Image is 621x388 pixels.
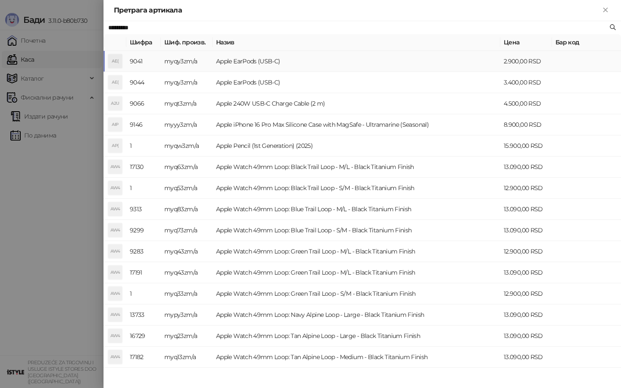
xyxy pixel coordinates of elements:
[500,93,552,114] td: 4.500,00 RSD
[500,34,552,51] th: Цена
[161,241,213,262] td: myq43zm/a
[126,325,161,347] td: 16729
[161,199,213,220] td: myq83zm/a
[161,347,213,368] td: myq13zm/a
[213,347,500,368] td: Apple Watch 49mm Loop: Tan Alpine Loop - Medium - Black Titanium Finish
[126,241,161,262] td: 9283
[213,325,500,347] td: Apple Watch 49mm Loop: Tan Alpine Loop - Large - Black Titanium Finish
[161,72,213,93] td: myqy3zm/a
[126,178,161,199] td: 1
[126,135,161,156] td: 1
[126,220,161,241] td: 9299
[500,283,552,304] td: 12.900,00 RSD
[213,114,500,135] td: Apple iPhone 16 Pro Max Silicone Case with MagSafe - Ultramarine (Seasonal)
[108,350,122,364] div: AW4
[500,135,552,156] td: 15.900,00 RSD
[108,287,122,300] div: AW4
[161,51,213,72] td: myqy3zm/a
[161,178,213,199] td: myq53zm/a
[108,181,122,195] div: AW4
[126,199,161,220] td: 9313
[161,114,213,135] td: myyy3zm/a
[161,283,213,304] td: myq33zm/a
[108,308,122,322] div: AW4
[126,262,161,283] td: 17191
[213,283,500,304] td: Apple Watch 49mm Loop: Green Trail Loop - S/M - Black Titanium Finish
[213,72,500,93] td: Apple EarPods (USB-C)
[126,347,161,368] td: 17182
[500,51,552,72] td: 2.900,00 RSD
[213,262,500,283] td: Apple Watch 49mm Loop: Green Trail Loop - M/L - Black Titanium Finish
[552,34,621,51] th: Бар код
[108,118,122,131] div: AIP
[126,114,161,135] td: 9146
[500,262,552,283] td: 13.090,00 RSD
[108,202,122,216] div: AW4
[500,178,552,199] td: 12.900,00 RSD
[213,220,500,241] td: Apple Watch 49mm Loop: Blue Trail Loop - S/M - Black Titanium Finish
[161,34,213,51] th: Шиф. произв.
[500,72,552,93] td: 3.400,00 RSD
[500,347,552,368] td: 13.090,00 RSD
[500,156,552,178] td: 13.090,00 RSD
[213,241,500,262] td: Apple Watch 49mm Loop: Green Trail Loop - M/L - Black Titanium Finish
[126,93,161,114] td: 9066
[161,304,213,325] td: mypy3zm/a
[161,135,213,156] td: myqw3zm/a
[108,160,122,174] div: AW4
[108,244,122,258] div: AW4
[108,54,122,68] div: AE(
[500,241,552,262] td: 12.900,00 RSD
[108,266,122,279] div: AW4
[213,178,500,199] td: Apple Watch 49mm Loop: Black Trail Loop - S/M - Black Titanium Finish
[114,5,600,16] div: Претрага артикала
[213,34,500,51] th: Назив
[500,304,552,325] td: 13.090,00 RSD
[108,139,122,153] div: AP(
[161,220,213,241] td: myq73zm/a
[126,283,161,304] td: 1
[500,220,552,241] td: 13.090,00 RSD
[126,156,161,178] td: 17130
[161,156,213,178] td: myq63zm/a
[126,51,161,72] td: 9041
[108,97,122,110] div: A2U
[108,329,122,343] div: AW4
[500,114,552,135] td: 8.900,00 RSD
[161,93,213,114] td: myqt3zm/a
[213,93,500,114] td: Apple 240W USB-C Charge Cable (2 m)
[126,34,161,51] th: Шифра
[108,75,122,89] div: AE(
[108,223,122,237] div: AW4
[600,5,611,16] button: Close
[161,262,213,283] td: myq43zm/a
[126,72,161,93] td: 9044
[126,304,161,325] td: 13733
[213,199,500,220] td: Apple Watch 49mm Loop: Blue Trail Loop - M/L - Black Titanium Finish
[213,156,500,178] td: Apple Watch 49mm Loop: Black Trail Loop - M/L - Black Titanium Finish
[500,325,552,347] td: 13.090,00 RSD
[213,135,500,156] td: Apple Pencil (1st Generation) (2025)
[161,325,213,347] td: myq23zm/a
[213,51,500,72] td: Apple EarPods (USB-C)
[213,304,500,325] td: Apple Watch 49mm Loop: Navy Alpine Loop - Large - Black Titanium Finish
[500,199,552,220] td: 13.090,00 RSD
